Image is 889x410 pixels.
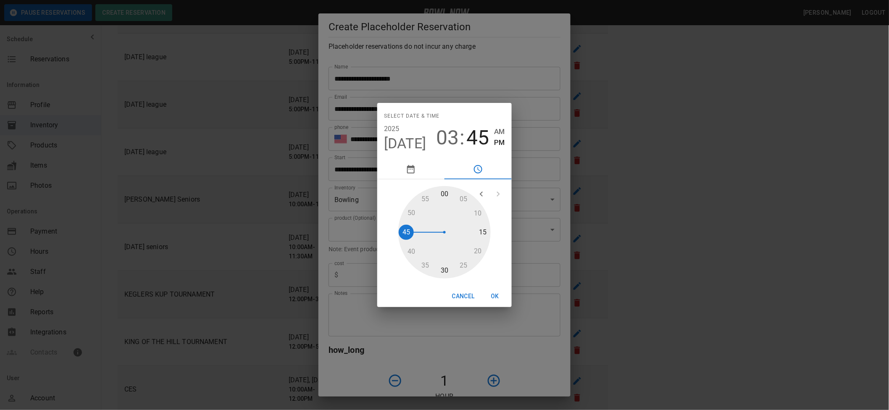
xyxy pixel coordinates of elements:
span: : [460,126,465,150]
button: pick date [377,159,444,179]
button: 45 [467,126,489,150]
button: open previous view [473,186,490,202]
button: Cancel [449,289,478,304]
button: PM [494,137,505,148]
button: AM [494,126,505,137]
button: OK [481,289,508,304]
button: pick time [444,159,512,179]
button: 2025 [384,123,400,135]
span: Select date & time [384,110,439,123]
button: [DATE] [384,135,426,152]
button: 03 [437,126,459,150]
